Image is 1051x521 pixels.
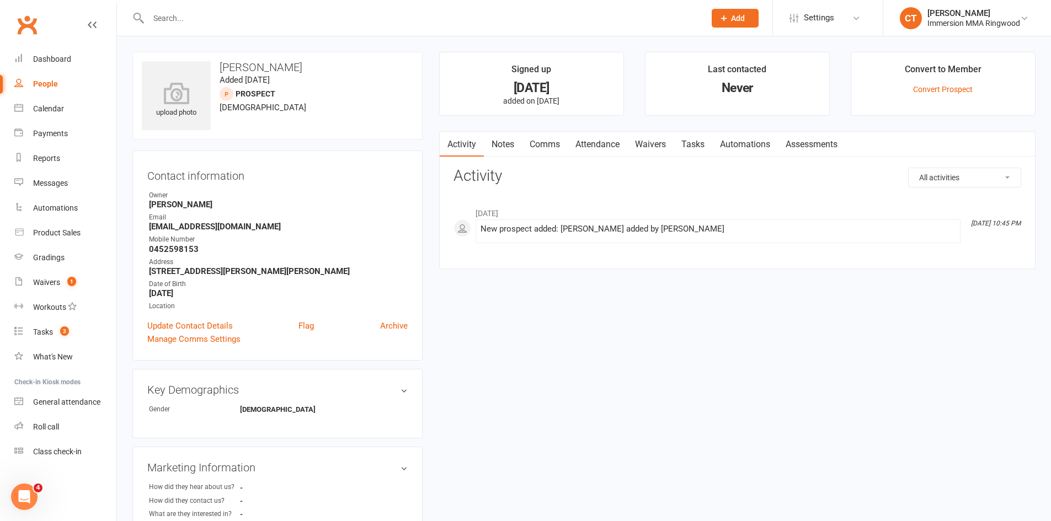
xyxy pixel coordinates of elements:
a: Calendar [14,96,116,121]
button: Add [712,9,759,28]
strong: [EMAIL_ADDRESS][DOMAIN_NAME] [149,222,408,232]
div: What are they interested in? [149,509,240,519]
a: Payments [14,121,116,146]
div: Location [149,301,408,311]
snap: prospect [236,89,275,98]
a: General attendance kiosk mode [14,390,116,415]
time: Added [DATE] [220,75,270,85]
div: Class check-in [33,447,82,456]
strong: 0452598153 [149,244,408,254]
span: Add [731,14,745,23]
a: Tasks 3 [14,320,116,345]
h3: Activity [454,168,1021,185]
div: Email [149,212,408,223]
a: Dashboard [14,47,116,72]
a: Archive [380,319,408,332]
iframe: Intercom live chat [11,484,38,510]
div: Immersion MMA Ringwood [927,18,1020,28]
div: People [33,79,58,88]
a: Comms [522,132,568,157]
h3: Marketing Information [147,461,408,474]
div: How did they hear about us? [149,482,240,492]
a: Update Contact Details [147,319,233,332]
div: Signed up [511,62,551,82]
div: upload photo [142,82,211,119]
div: [PERSON_NAME] [927,8,1020,18]
input: Search... [145,10,697,26]
div: Address [149,257,408,267]
div: Date of Birth [149,279,408,289]
div: General attendance [33,398,100,406]
span: 4 [34,484,42,492]
a: Flag [298,319,314,332]
strong: [STREET_ADDRESS][PERSON_NAME][PERSON_NAME] [149,266,408,276]
a: Product Sales [14,221,116,245]
a: Automations [14,196,116,221]
a: What's New [14,345,116,369]
a: Attendance [568,132,627,157]
a: Reports [14,146,116,171]
p: added on [DATE] [450,96,613,105]
div: What's New [33,352,73,361]
h3: Key Demographics [147,384,408,396]
a: Convert Prospect [913,85,973,94]
strong: - [240,497,303,505]
strong: [DEMOGRAPHIC_DATA] [240,405,316,413]
h3: [PERSON_NAME] [142,61,413,73]
div: Gender [149,404,240,415]
div: Dashboard [33,55,71,63]
div: Messages [33,179,68,187]
div: Owner [149,190,408,201]
a: Workouts [14,295,116,320]
div: Last contacted [708,62,766,82]
a: Waivers [627,132,674,157]
a: Roll call [14,415,116,439]
strong: [DATE] [149,288,408,298]
div: Convert to Member [905,62,981,82]
a: Clubworx [13,11,41,39]
div: How did they contact us? [149,496,240,506]
div: Automations [33,203,78,212]
span: 1 [67,277,76,286]
div: CT [900,7,922,29]
div: Mobile Number [149,234,408,245]
a: Automations [712,132,778,157]
div: Tasks [33,327,53,336]
div: Payments [33,129,68,138]
strong: - [240,510,303,518]
span: Settings [804,6,834,30]
strong: [PERSON_NAME] [149,200,408,210]
a: Activity [440,132,484,157]
div: Roll call [33,422,59,431]
div: Waivers [33,278,60,287]
div: Reports [33,154,60,163]
a: Waivers 1 [14,270,116,295]
li: [DATE] [454,202,1021,219]
a: Notes [484,132,522,157]
div: Never [655,82,819,94]
a: Messages [14,171,116,196]
i: [DATE] 10:45 PM [971,219,1021,227]
div: Workouts [33,303,66,311]
h3: Contact information [147,165,408,182]
div: Calendar [33,104,64,113]
span: 3 [60,326,69,336]
a: Manage Comms Settings [147,332,241,346]
span: [DEMOGRAPHIC_DATA] [220,103,306,112]
div: [DATE] [450,82,613,94]
div: Gradings [33,253,65,262]
a: Assessments [778,132,845,157]
a: Gradings [14,245,116,270]
strong: - [240,484,303,492]
a: People [14,72,116,96]
a: Tasks [674,132,712,157]
div: New prospect added: [PERSON_NAME] added by [PERSON_NAME] [481,224,956,234]
div: Product Sales [33,228,81,237]
a: Class kiosk mode [14,439,116,464]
